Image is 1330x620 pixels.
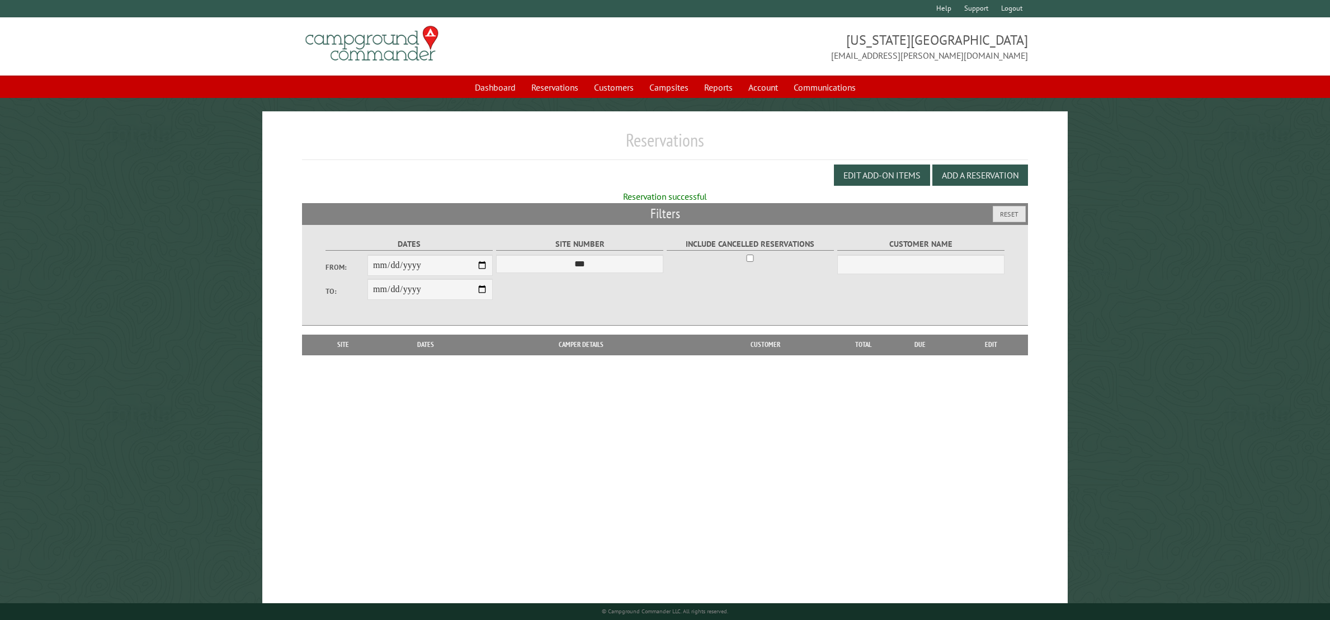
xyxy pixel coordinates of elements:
button: Edit Add-on Items [834,165,930,186]
button: Add a Reservation [932,165,1028,186]
th: Edit [954,335,1028,355]
a: Campsites [643,77,695,98]
label: To: [326,286,367,297]
label: Customer Name [837,238,1004,251]
a: Dashboard [468,77,522,98]
label: From: [326,262,367,273]
th: Total [841,335,885,355]
a: Customers [587,77,640,98]
th: Dates [379,335,473,355]
a: Communications [787,77,862,98]
label: Site Number [496,238,663,251]
a: Reports [697,77,739,98]
span: [US_STATE][GEOGRAPHIC_DATA] [EMAIL_ADDRESS][PERSON_NAME][DOMAIN_NAME] [665,31,1028,62]
label: Dates [326,238,493,251]
label: Include Cancelled Reservations [667,238,834,251]
button: Reset [993,206,1026,222]
a: Account [742,77,785,98]
h1: Reservations [302,129,1027,160]
h2: Filters [302,203,1027,224]
div: Reservation successful [302,190,1027,203]
th: Site [308,335,379,355]
th: Camper Details [473,335,690,355]
small: © Campground Commander LLC. All rights reserved. [602,608,728,615]
th: Customer [690,335,841,355]
a: Reservations [525,77,585,98]
th: Due [885,335,954,355]
img: Campground Commander [302,22,442,65]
